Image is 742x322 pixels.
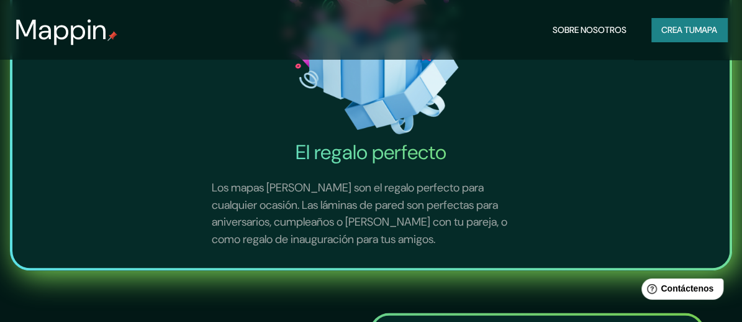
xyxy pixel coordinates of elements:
font: Los mapas [PERSON_NAME] son el regalo perfecto para cualquier ocasión. Las láminas de pared son p... [212,180,507,247]
font: mapa [695,24,717,35]
iframe: Lanzador de widgets de ayuda [631,274,728,308]
img: pin de mapeo [107,31,117,41]
font: Sobre nosotros [553,24,627,35]
button: Sobre nosotros [548,18,631,42]
font: Mappin [15,12,107,48]
button: Crea tumapa [651,18,727,42]
font: Crea tu [661,24,695,35]
font: El regalo perfecto [296,139,446,165]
